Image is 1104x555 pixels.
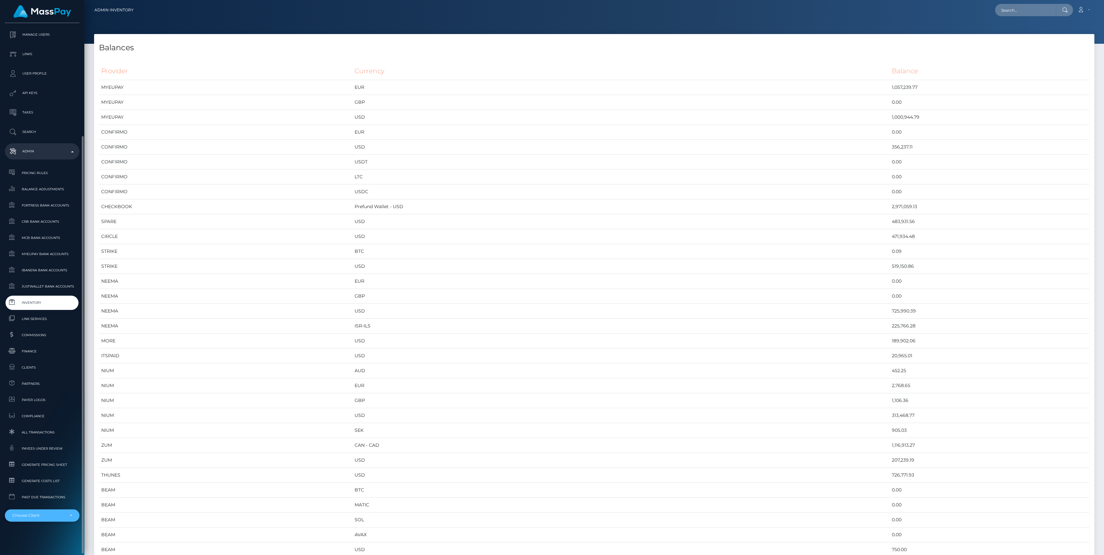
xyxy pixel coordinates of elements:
td: CONFIRMO [99,170,352,184]
a: CRB Bank Accounts [5,215,79,229]
a: Ibanera Bank Accounts [5,263,79,277]
td: BTC [352,483,890,498]
td: NEEMA [99,319,352,334]
td: MORE [99,334,352,348]
h4: Balances [99,42,1089,53]
span: Payer Logos [7,396,77,404]
span: Generate Pricing Sheet [7,461,77,468]
a: Links [5,46,79,62]
td: AVAX [352,527,890,542]
td: EUR [352,125,890,140]
a: Clients [5,360,79,374]
span: MCB Bank Accounts [7,234,77,242]
td: 0.00 [890,155,1089,170]
a: MyEUPay Bank Accounts [5,247,79,261]
td: 207,239.19 [890,453,1089,468]
td: 471,934.48 [890,229,1089,244]
td: STRIKE [99,244,352,259]
td: USD [352,453,890,468]
td: CONFIRMO [99,140,352,155]
td: 0.00 [890,289,1089,304]
td: USD [352,334,890,348]
td: MATIC [352,498,890,513]
td: USD [352,259,890,274]
a: Generate Costs List [5,474,79,488]
td: USD [352,229,890,244]
td: 0.00 [890,184,1089,199]
td: 0.00 [890,125,1089,140]
span: Past Due Transactions [7,493,77,501]
td: NEEMA [99,274,352,289]
td: Prefund Wallet - USD [352,199,890,214]
td: 0.09 [890,244,1089,259]
td: 1,116,913.27 [890,438,1089,453]
span: Clients [7,364,77,371]
td: USD [352,348,890,363]
td: LTC [352,170,890,184]
a: API Keys [5,85,79,101]
a: Partners [5,377,79,391]
td: USDT [352,155,890,170]
a: JustWallet Bank Accounts [5,279,79,293]
td: CONFIRMO [99,155,352,170]
a: Compliance [5,409,79,423]
td: AUD [352,363,890,378]
td: 726,771.93 [890,468,1089,483]
a: User Profile [5,65,79,82]
a: Fortress Bank Accounts [5,198,79,212]
span: MyEUPay Bank Accounts [7,250,77,258]
img: MassPay Logo [13,5,71,18]
td: CAN - CAD [352,438,890,453]
p: User Profile [7,69,77,78]
td: 1,106.36 [890,393,1089,408]
td: 0.00 [890,498,1089,513]
th: Balance [890,62,1089,80]
span: Payees under Review [7,445,77,452]
p: Search [7,127,77,137]
a: Commissions [5,328,79,342]
td: 0.00 [890,513,1089,527]
span: Ibanera Bank Accounts [7,266,77,274]
th: Currency [352,62,890,80]
td: 356,237.11 [890,140,1089,155]
td: NIUM [99,393,352,408]
td: 0.00 [890,95,1089,110]
span: Balance Adjustments [7,185,77,193]
td: USD [352,304,890,319]
td: BTC [352,244,890,259]
td: 905.03 [890,423,1089,438]
td: 189,902.06 [890,334,1089,348]
td: 0.00 [890,274,1089,289]
td: GBP [352,393,890,408]
span: JustWallet Bank Accounts [7,283,77,290]
td: ZUM [99,453,352,468]
p: Links [7,49,77,59]
td: BEAM [99,498,352,513]
a: Admin [5,143,79,159]
a: All Transactions [5,425,79,439]
span: All Transactions [7,429,77,436]
td: EUR [352,80,890,95]
td: NIUM [99,408,352,423]
td: 725,990.39 [890,304,1089,319]
td: 483,931.56 [890,214,1089,229]
td: NIUM [99,378,352,393]
td: MYEUPAY [99,110,352,125]
span: Link Services [7,315,77,323]
td: GBP [352,95,890,110]
td: 0.00 [890,527,1089,542]
td: MYEUPAY [99,95,352,110]
td: THUNES [99,468,352,483]
td: EUR [352,378,890,393]
td: MYEUPAY [99,80,352,95]
span: Pricing Rules [7,169,77,177]
td: 0.00 [890,483,1089,498]
a: Finance [5,344,79,358]
td: NEEMA [99,289,352,304]
td: GBP [352,289,890,304]
td: USD [352,140,890,155]
a: Search [5,124,79,140]
a: Taxes [5,104,79,121]
th: Provider [99,62,352,80]
a: MCB Bank Accounts [5,231,79,245]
